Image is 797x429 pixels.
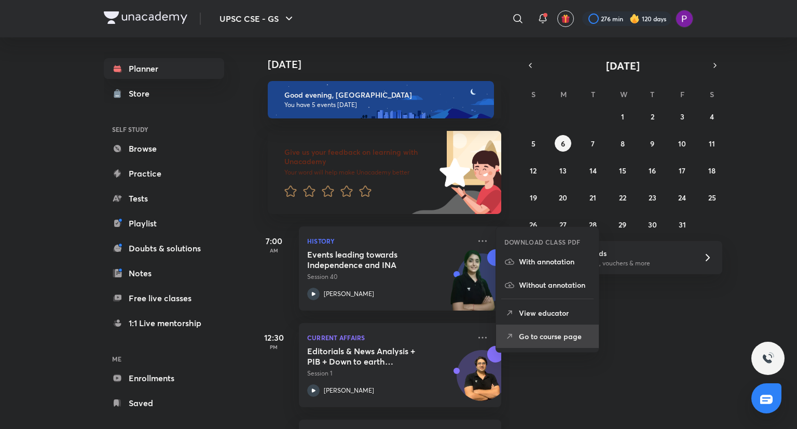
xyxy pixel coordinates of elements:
img: unacademy [444,249,501,321]
abbr: October 5, 2025 [531,139,535,149]
p: Current Affairs [307,331,470,344]
abbr: October 12, 2025 [530,166,537,176]
button: October 24, 2025 [674,189,691,206]
abbr: October 25, 2025 [708,193,716,203]
button: October 12, 2025 [525,162,542,179]
button: October 30, 2025 [644,216,661,233]
a: Enrollments [104,368,224,388]
a: Playlist [104,213,224,234]
button: October 7, 2025 [585,135,601,152]
abbr: October 30, 2025 [648,220,657,230]
a: Store [104,83,224,104]
abbr: October 14, 2025 [589,166,597,176]
abbr: October 2, 2025 [651,112,654,122]
button: October 27, 2025 [555,216,571,233]
abbr: Sunday [531,89,535,99]
p: [PERSON_NAME] [324,289,374,299]
abbr: Thursday [650,89,654,99]
button: October 31, 2025 [674,216,691,233]
abbr: October 19, 2025 [530,193,537,203]
p: Your word will help make Unacademy better [284,168,436,177]
abbr: October 1, 2025 [621,112,624,122]
h5: 7:00 [253,235,295,247]
button: October 21, 2025 [585,189,601,206]
button: October 18, 2025 [704,162,720,179]
abbr: October 16, 2025 [649,166,656,176]
button: October 8, 2025 [614,135,631,152]
abbr: October 29, 2025 [619,220,626,230]
h6: SELF STUDY [104,120,224,138]
h4: [DATE] [268,58,512,71]
abbr: October 20, 2025 [559,193,567,203]
abbr: October 26, 2025 [529,220,537,230]
div: Store [129,87,156,100]
img: ttu [762,352,774,365]
abbr: October 23, 2025 [649,193,656,203]
p: Session 1 [307,369,470,378]
abbr: Tuesday [591,89,595,99]
button: October 17, 2025 [674,162,691,179]
button: October 10, 2025 [674,135,691,152]
button: October 29, 2025 [614,216,631,233]
abbr: October 8, 2025 [621,139,625,149]
a: Doubts & solutions [104,238,224,259]
p: Without annotation [519,279,590,290]
p: Go to course page [519,331,590,342]
span: [DATE] [606,59,640,73]
a: 1:1 Live mentorship [104,313,224,333]
button: October 25, 2025 [704,189,720,206]
button: avatar [557,10,574,27]
button: October 13, 2025 [555,162,571,179]
a: Saved [104,393,224,413]
abbr: October 27, 2025 [559,220,567,230]
img: Avatar [457,356,507,406]
abbr: October 10, 2025 [678,139,686,149]
button: October 3, 2025 [674,108,691,125]
abbr: October 31, 2025 [679,220,686,230]
img: streak [629,14,640,24]
p: Session 40 [307,272,470,281]
button: October 26, 2025 [525,216,542,233]
abbr: October 7, 2025 [591,139,595,149]
abbr: Wednesday [620,89,627,99]
h6: DOWNLOAD CLASS PDF [504,237,581,247]
abbr: Saturday [710,89,714,99]
button: October 11, 2025 [704,135,720,152]
button: October 23, 2025 [644,189,661,206]
a: Tests [104,188,224,209]
abbr: October 28, 2025 [589,220,597,230]
button: UPSC CSE - GS [213,8,301,29]
abbr: October 18, 2025 [708,166,716,176]
abbr: October 3, 2025 [680,112,684,122]
h6: Refer friends [563,248,691,259]
button: [DATE] [538,58,708,73]
img: evening [268,81,494,118]
h5: Editorials & News Analysis + PIB + Down to earth (October) - L1 [307,346,436,367]
button: October 1, 2025 [614,108,631,125]
button: October 19, 2025 [525,189,542,206]
a: Planner [104,58,224,79]
a: Free live classes [104,288,224,309]
h6: Good evening, [GEOGRAPHIC_DATA] [284,90,485,100]
abbr: Monday [560,89,567,99]
a: Notes [104,263,224,284]
button: October 5, 2025 [525,135,542,152]
p: AM [253,247,295,253]
img: Company Logo [104,11,187,24]
p: With annotation [519,256,590,267]
abbr: October 13, 2025 [559,166,567,176]
img: feedback_image [404,131,501,214]
img: Preeti Pandey [676,10,693,28]
abbr: October 17, 2025 [679,166,685,176]
button: October 14, 2025 [585,162,601,179]
abbr: October 11, 2025 [709,139,715,149]
button: October 20, 2025 [555,189,571,206]
button: October 9, 2025 [644,135,661,152]
a: Company Logo [104,11,187,26]
abbr: October 9, 2025 [650,139,654,149]
h6: ME [104,350,224,368]
p: You have 5 events [DATE] [284,101,485,109]
button: October 2, 2025 [644,108,661,125]
abbr: Friday [680,89,684,99]
p: PM [253,344,295,350]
